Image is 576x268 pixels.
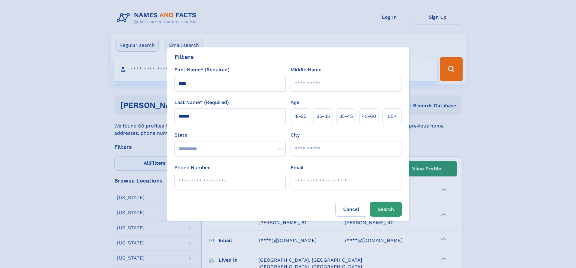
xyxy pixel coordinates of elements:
[291,99,299,106] label: Age
[174,66,229,73] label: First Name* (Required)
[335,202,367,217] label: Cancel
[291,164,304,171] label: Email
[339,113,353,120] span: 35‑45
[174,131,286,139] label: State
[294,113,306,120] span: 18‑25
[174,164,210,171] label: Phone Number
[174,99,229,106] label: Last Name* (Required)
[388,113,397,120] span: 60+
[317,113,330,120] span: 25‑35
[291,66,321,73] label: Middle Name
[291,131,300,139] label: City
[362,113,376,120] span: 45‑60
[370,202,402,217] button: Search
[174,52,194,61] div: Filters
